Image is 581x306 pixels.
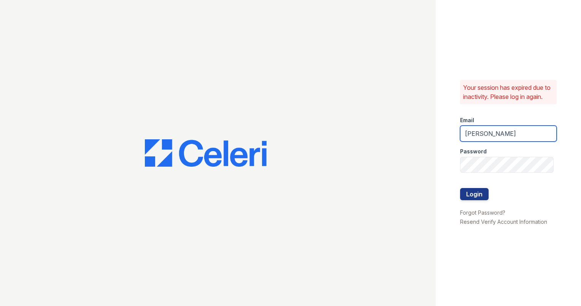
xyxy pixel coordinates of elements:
a: Forgot Password? [460,209,505,216]
p: Your session has expired due to inactivity. Please log in again. [463,83,554,101]
label: Email [460,116,474,124]
button: Login [460,188,489,200]
label: Password [460,148,487,155]
img: CE_Logo_Blue-a8612792a0a2168367f1c8372b55b34899dd931a85d93a1a3d3e32e68fde9ad4.png [145,139,267,167]
a: Resend Verify Account Information [460,218,547,225]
